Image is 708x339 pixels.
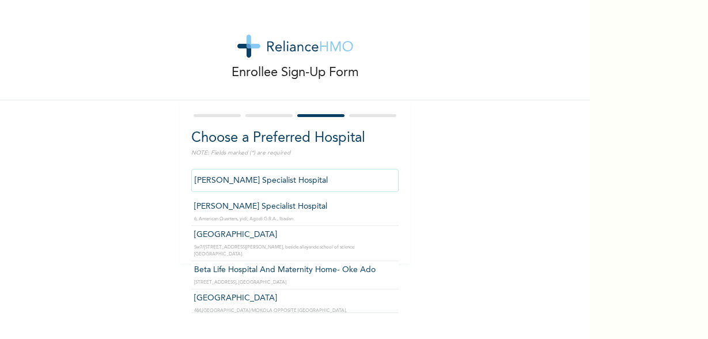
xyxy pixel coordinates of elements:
p: [STREET_ADDRESS], [GEOGRAPHIC_DATA] [194,279,396,286]
h2: Choose a Preferred Hospital [191,128,399,149]
p: Beta Life Hospital And Maternity Home- Oke Ado [194,264,396,276]
p: [PERSON_NAME] Specialist Hospital [194,201,396,213]
p: [GEOGRAPHIC_DATA] [194,292,396,304]
p: Enrollee Sign-Up Form [232,63,359,82]
p: [GEOGRAPHIC_DATA] [194,229,396,241]
p: NOTE: Fields marked (*) are required [191,149,399,157]
p: 6, American Quarters, yidi, Agodi G.R.A., Ibadan [194,216,396,223]
p: 484,[GEOGRAPHIC_DATA]/MOKOLA OPPOSITE [GEOGRAPHIC_DATA], [GEOGRAPHIC_DATA], [GEOGRAPHIC_DATA] [194,307,396,321]
p: Sw7/[STREET_ADDRESS][PERSON_NAME], beside allayande school of science [GEOGRAPHIC_DATA]. [194,244,396,258]
input: Search by name, address or governorate [191,169,399,192]
img: logo [237,35,353,58]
